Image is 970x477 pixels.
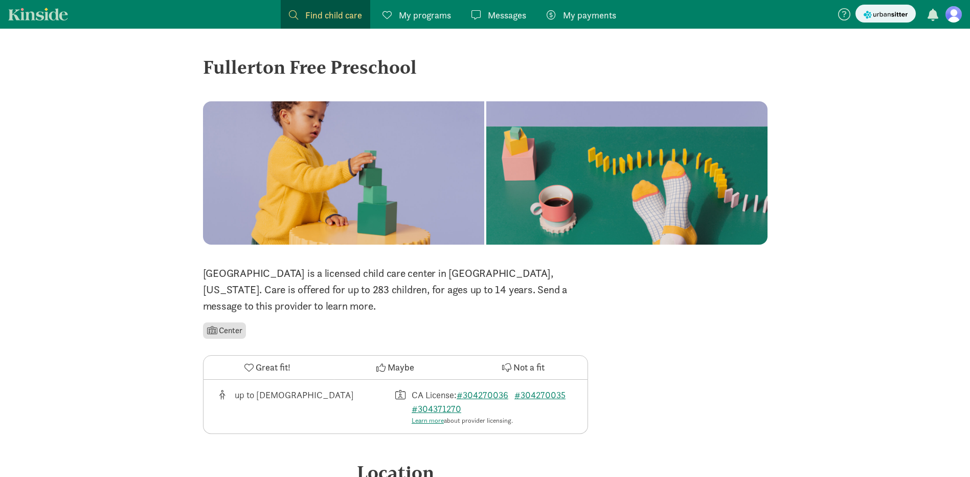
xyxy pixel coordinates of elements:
[563,8,616,22] span: My payments
[412,388,575,426] div: CA License:
[412,416,575,426] div: about provider licensing.
[216,388,396,426] div: Age range for children that this provider cares for
[256,360,290,374] span: Great fit!
[399,8,451,22] span: My programs
[459,356,587,379] button: Not a fit
[457,389,508,401] a: #304270036
[203,53,768,81] div: Fullerton Free Preschool
[8,8,68,20] a: Kinside
[395,388,575,426] div: License number
[203,322,246,339] li: Center
[331,356,459,379] button: Maybe
[513,360,545,374] span: Not a fit
[388,360,414,374] span: Maybe
[412,403,461,415] a: #304371270
[488,8,526,22] span: Messages
[412,416,444,425] a: Learn more
[864,9,908,20] img: urbansitter_logo_small.svg
[204,356,331,379] button: Great fit!
[305,8,362,22] span: Find child care
[203,265,588,314] p: [GEOGRAPHIC_DATA] is a licensed child care center in [GEOGRAPHIC_DATA], [US_STATE]. Care is offer...
[235,388,354,426] div: up to [DEMOGRAPHIC_DATA]
[514,389,566,401] a: #304270035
